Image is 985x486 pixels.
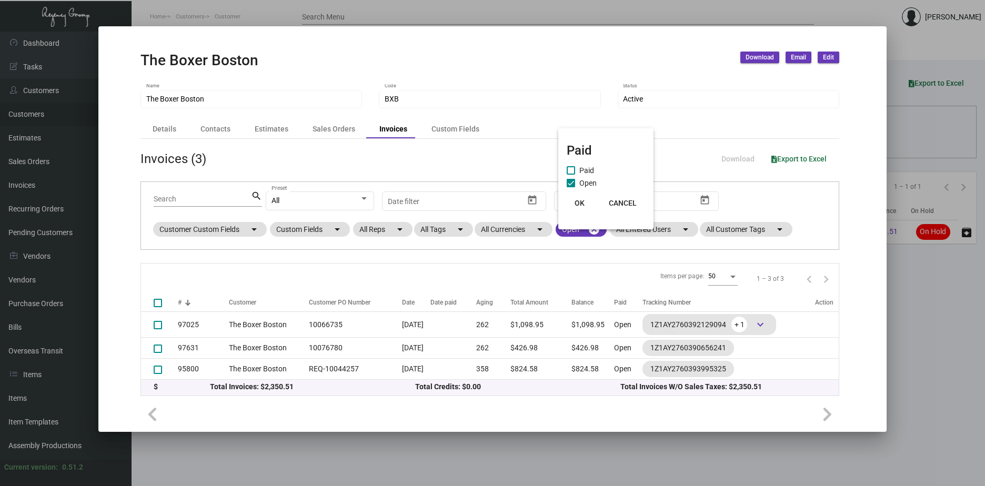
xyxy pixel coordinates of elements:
[4,462,58,473] div: Current version:
[579,164,594,177] span: Paid
[562,194,596,212] button: OK
[567,141,645,160] mat-card-title: Paid
[609,199,637,207] span: CANCEL
[600,194,645,212] button: CANCEL
[579,177,597,189] span: Open
[575,199,585,207] span: OK
[62,462,83,473] div: 0.51.2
